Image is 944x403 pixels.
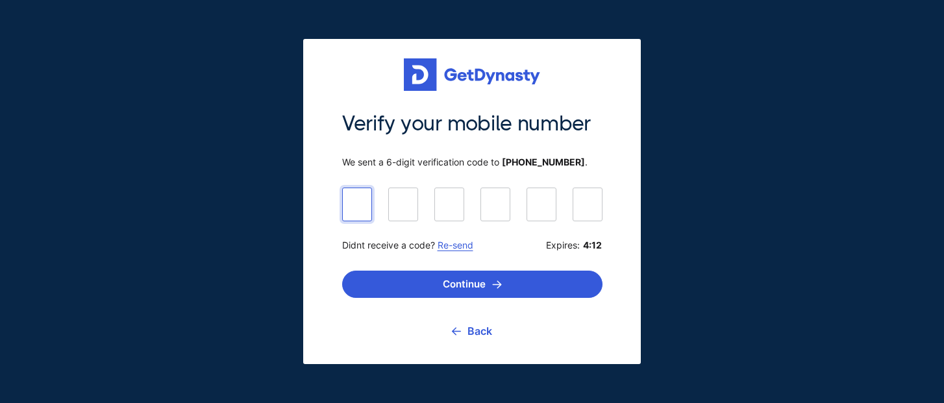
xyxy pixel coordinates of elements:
span: Didnt receive a code? [342,239,473,251]
span: Expires: [546,239,602,251]
img: go back icon [452,327,461,336]
b: 4:12 [583,239,602,251]
b: [PHONE_NUMBER] [502,156,585,167]
img: Get started for free with Dynasty Trust Company [404,58,540,91]
a: Back [452,315,492,347]
a: Re-send [438,239,473,250]
span: Verify your mobile number [342,110,602,138]
button: Continue [342,271,602,298]
span: We sent a 6-digit verification code to . [342,156,602,168]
